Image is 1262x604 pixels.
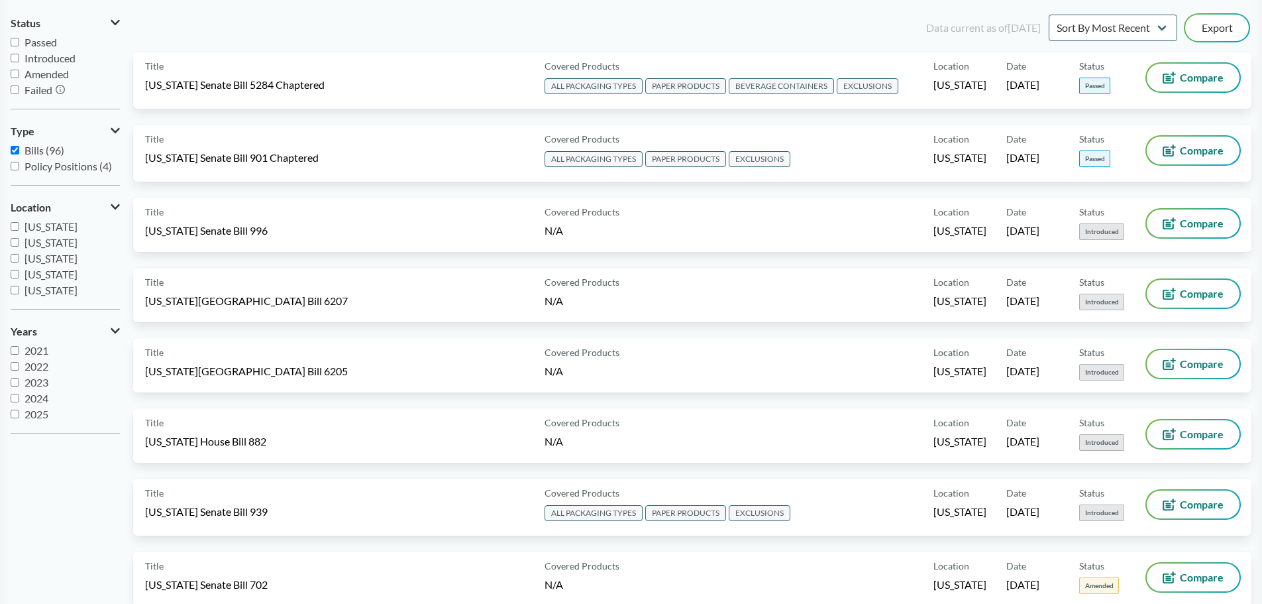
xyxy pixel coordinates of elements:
[729,78,834,94] span: BEVERAGE CONTAINERS
[1006,486,1026,500] span: Date
[1079,59,1104,73] span: Status
[11,254,19,263] input: [US_STATE]
[1006,577,1039,592] span: [DATE]
[1180,429,1224,440] span: Compare
[1079,416,1104,430] span: Status
[645,78,726,94] span: PAPER PRODUCTS
[933,151,986,165] span: [US_STATE]
[25,392,48,404] span: 2024
[545,486,619,500] span: Covered Products
[1180,72,1224,83] span: Compare
[25,360,48,373] span: 2022
[1006,559,1026,573] span: Date
[1006,434,1039,449] span: [DATE]
[729,505,790,521] span: EXCLUSIONS
[25,268,78,280] span: [US_STATE]
[25,236,78,249] span: [US_STATE]
[1006,294,1039,308] span: [DATE]
[1147,491,1239,518] button: Compare
[545,416,619,430] span: Covered Products
[11,146,19,154] input: Bills (96)
[145,151,319,165] span: [US_STATE] Senate Bill 901 Chaptered
[1180,145,1224,156] span: Compare
[933,345,969,359] span: Location
[1079,577,1119,594] span: Amended
[11,54,19,62] input: Introduced
[545,132,619,146] span: Covered Products
[11,222,19,231] input: [US_STATE]
[25,160,112,172] span: Policy Positions (4)
[145,132,164,146] span: Title
[25,68,69,80] span: Amended
[11,346,19,355] input: 2021
[1079,434,1124,451] span: Introduced
[729,151,790,167] span: EXCLUSIONS
[837,78,898,94] span: EXCLUSIONS
[145,223,268,238] span: [US_STATE] Senate Bill 996
[545,151,643,167] span: ALL PACKAGING TYPES
[11,17,40,29] span: Status
[933,205,969,219] span: Location
[1147,280,1239,308] button: Compare
[145,78,325,92] span: [US_STATE] Senate Bill 5284 Chaptered
[145,505,268,519] span: [US_STATE] Senate Bill 939
[11,196,120,219] button: Location
[25,408,48,420] span: 2025
[933,434,986,449] span: [US_STATE]
[545,345,619,359] span: Covered Products
[145,59,164,73] span: Title
[1147,350,1239,378] button: Compare
[11,120,120,143] button: Type
[1006,205,1026,219] span: Date
[933,505,986,519] span: [US_STATE]
[145,205,164,219] span: Title
[545,578,563,591] span: N/A
[145,559,164,573] span: Title
[25,252,78,265] span: [US_STATE]
[1147,64,1239,91] button: Compare
[11,12,120,34] button: Status
[1079,559,1104,573] span: Status
[933,364,986,379] span: [US_STATE]
[545,59,619,73] span: Covered Products
[933,59,969,73] span: Location
[933,486,969,500] span: Location
[145,364,348,379] span: [US_STATE][GEOGRAPHIC_DATA] Bill 6205
[1006,364,1039,379] span: [DATE]
[25,376,48,389] span: 2023
[11,162,19,170] input: Policy Positions (4)
[1006,151,1039,165] span: [DATE]
[1147,420,1239,448] button: Compare
[1079,151,1110,167] span: Passed
[1079,223,1124,240] span: Introduced
[25,284,78,296] span: [US_STATE]
[645,505,726,521] span: PAPER PRODUCTS
[1180,288,1224,299] span: Compare
[11,238,19,247] input: [US_STATE]
[25,344,48,357] span: 2021
[25,52,76,64] span: Introduced
[11,86,19,94] input: Failed
[1006,78,1039,92] span: [DATE]
[545,78,643,94] span: ALL PACKAGING TYPES
[11,70,19,78] input: Amended
[11,38,19,46] input: Passed
[25,84,52,96] span: Failed
[1180,359,1224,369] span: Compare
[1006,132,1026,146] span: Date
[933,78,986,92] span: [US_STATE]
[545,505,643,521] span: ALL PACKAGING TYPES
[1180,572,1224,583] span: Compare
[11,378,19,387] input: 2023
[1079,345,1104,359] span: Status
[1079,364,1124,381] span: Introduced
[1079,486,1104,500] span: Status
[11,125,34,137] span: Type
[933,223,986,238] span: [US_STATE]
[11,320,120,343] button: Years
[933,275,969,289] span: Location
[1079,132,1104,146] span: Status
[1079,78,1110,94] span: Passed
[1079,505,1124,521] span: Introduced
[11,202,51,213] span: Location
